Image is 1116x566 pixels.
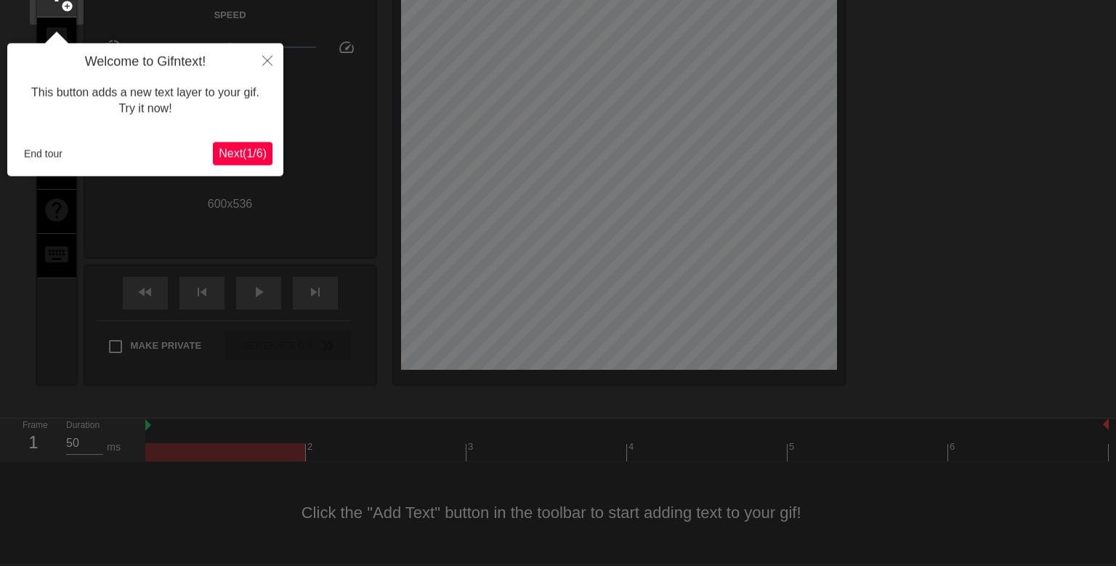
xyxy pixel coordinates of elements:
[18,70,272,132] div: This button adds a new text layer to your gif. Try it now!
[251,44,283,77] button: Close
[213,142,272,166] button: Next
[219,147,267,160] span: Next ( 1 / 6 )
[18,143,68,165] button: End tour
[18,54,272,70] h4: Welcome to Gifntext!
